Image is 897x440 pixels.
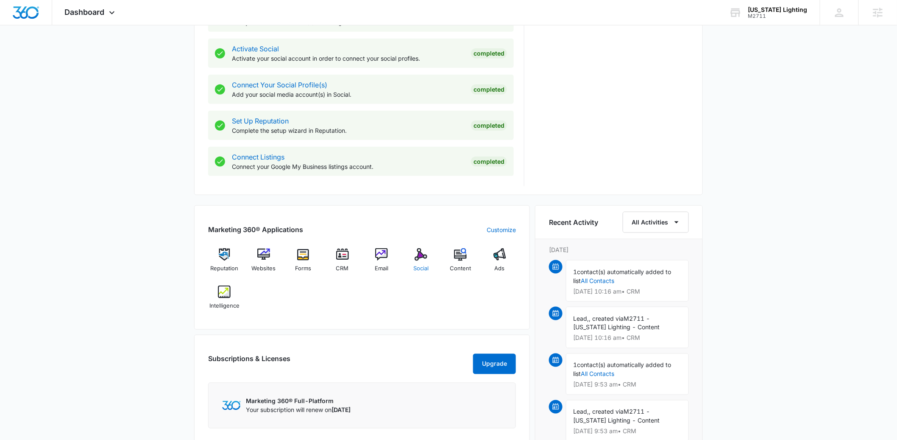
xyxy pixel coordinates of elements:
span: Lead, [573,315,589,322]
span: , created via [589,408,624,415]
p: [DATE] 10:16 am • CRM [573,289,682,294]
div: Completed [471,157,507,167]
h2: Subscriptions & Licenses [208,354,290,371]
a: Connect Your Social Profile(s) [232,81,327,89]
p: [DATE] [549,245,689,254]
a: Social [405,248,437,279]
a: Websites [248,248,280,279]
a: All Contacts [581,277,614,284]
span: Websites [252,264,276,273]
span: Forms [295,264,311,273]
span: , created via [589,315,624,322]
span: Reputation [210,264,238,273]
span: Content [450,264,471,273]
p: Complete the setup wizard in Reputation. [232,126,464,135]
p: Connect your Google My Business listings account. [232,162,464,171]
a: Set Up Reputation [232,117,289,125]
span: 1 [573,268,577,275]
a: Content [444,248,477,279]
p: Activate your social account in order to connect your social profiles. [232,54,464,63]
h6: Recent Activity [549,217,598,227]
span: 1 [573,362,577,369]
img: Marketing 360 Logo [222,401,241,410]
p: [DATE] 9:53 am • CRM [573,429,682,434]
a: Forms [287,248,320,279]
a: Activate Social [232,45,279,53]
p: [DATE] 10:16 am • CRM [573,335,682,341]
a: CRM [326,248,359,279]
a: Ads [483,248,516,279]
span: Dashboard [65,8,105,17]
div: Completed [471,121,507,131]
a: Intelligence [208,286,241,316]
p: [DATE] 9:53 am • CRM [573,382,682,388]
a: Reputation [208,248,241,279]
span: CRM [336,264,349,273]
a: All Contacts [581,370,614,378]
div: Completed [471,48,507,59]
div: account id [748,13,808,19]
span: Ads [495,264,505,273]
span: Social [413,264,429,273]
div: account name [748,6,808,13]
button: Upgrade [473,354,516,374]
h2: Marketing 360® Applications [208,224,303,235]
a: Connect Listings [232,153,284,161]
a: Customize [487,225,516,234]
p: Your subscription will renew on [246,406,351,415]
span: [DATE] [331,406,351,414]
a: Email [365,248,398,279]
span: Intelligence [209,302,240,310]
p: Add your social media account(s) in Social. [232,90,464,99]
span: Email [375,264,388,273]
p: Marketing 360® Full-Platform [246,397,351,406]
span: Lead, [573,408,589,415]
button: All Activities [623,212,689,233]
span: contact(s) automatically added to list [573,362,671,378]
span: contact(s) automatically added to list [573,268,671,284]
div: Completed [471,84,507,95]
